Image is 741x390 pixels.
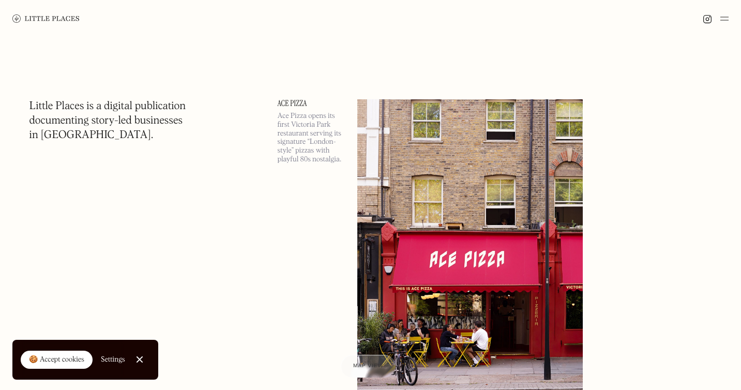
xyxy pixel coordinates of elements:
a: Map view [341,355,396,378]
span: Map view [353,363,383,369]
a: Close Cookie Popup [129,349,150,370]
div: Close Cookie Popup [139,359,140,360]
p: Ace Pizza opens its first Victoria Park restaurant serving its signature “London-style” pizzas wi... [278,112,345,164]
div: Settings [101,356,125,363]
a: Settings [101,348,125,371]
div: 🍪 Accept cookies [29,355,84,365]
a: Ace Pizza [278,99,345,108]
h1: Little Places is a digital publication documenting story-led businesses in [GEOGRAPHIC_DATA]. [29,99,186,143]
a: 🍪 Accept cookies [21,351,93,369]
